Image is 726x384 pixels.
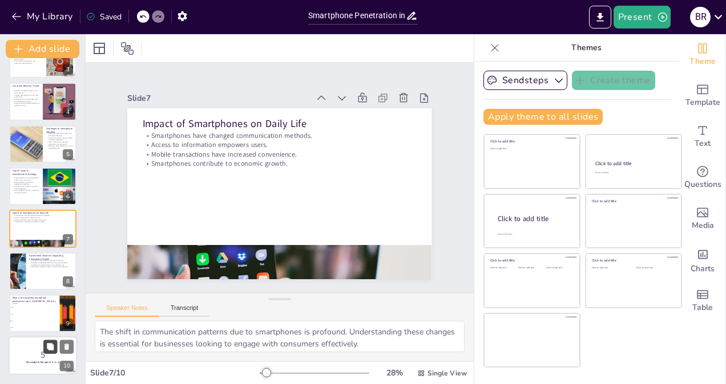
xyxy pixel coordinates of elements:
p: Access to information empowers users. [13,217,73,219]
span: 50% [11,307,59,308]
span: Table [692,301,713,314]
div: Click to add text [518,267,544,269]
div: 28 % [381,367,408,378]
div: 6 [9,168,76,205]
div: Click to add text [490,267,516,269]
p: Smartphones are increasingly used for educational purposes. [13,99,39,103]
span: 60% [11,313,59,314]
button: Duplicate Slide [43,340,57,354]
div: Click to add title [592,258,673,263]
span: Theme [689,55,716,68]
div: Add a table [680,280,725,321]
div: Add charts and graphs [680,239,725,280]
div: 8 [9,252,76,290]
div: 7 [63,234,73,244]
p: Smartphones have changed communication methods. [147,117,421,155]
p: What is the projected smartphone penetration rate in [GEOGRAPHIC_DATA] by 2025? [13,296,57,306]
p: Government initiatives create a conducive environment. [29,265,73,268]
p: Privacy and security concerns impact consumer engagement. [46,137,73,141]
button: Transcript [159,304,210,317]
div: Slide 7 [136,77,318,107]
button: Export to PowerPoint [589,6,611,28]
p: Challenges to Smartphone Adoption [46,127,73,133]
strong: Get ready for the quiz in 3...2...1! [26,361,59,363]
p: The market encompasses a vast ecosystem beyond devices. [13,60,43,64]
div: Click to add body [498,232,570,235]
p: 5G connectivity will enhance application capabilities. [13,181,39,185]
p: Mobile transactions have increased convenience. [13,219,73,221]
span: Text [695,137,711,150]
span: Questions [684,178,721,191]
div: B R [690,7,711,27]
input: Insert title [308,7,406,24]
div: Click to add text [636,267,672,269]
button: Delete Slide [60,340,74,354]
div: 9 [63,318,73,329]
div: 5 [9,125,76,163]
p: Average smartphone usage is over 4 hours per day. [13,90,39,94]
button: My Library [9,7,78,26]
span: 80% [11,327,59,328]
p: Lack of infrastructure hampers connectivity in some regions. [46,141,73,145]
p: Future Trends in Smartphone Technology [13,169,39,175]
div: Click to add text [592,267,628,269]
p: Smartphones have changed communication methods. [13,215,73,217]
p: Smartphones contribute to economic growth. [144,145,418,183]
p: Government initiatives are improving digital literacy. [13,56,43,60]
p: Younger demographics are the most active users. [13,94,39,98]
div: Get real-time input from your audience [680,157,725,198]
div: Change the overall theme [680,34,725,75]
span: Position [120,42,134,55]
p: Campaigns for digital literacy ensure effective use. [29,264,73,266]
p: Companies are investing in research and development. [13,185,39,189]
div: 6 [63,191,73,202]
div: Click to add title [490,139,572,144]
button: Sendsteps [483,71,567,90]
div: Click to add title [498,214,571,223]
p: The Digital India initiative enhances connectivity. [29,259,73,262]
p: Consumer Behavior Trends [13,84,39,88]
button: Apply theme to all slides [483,109,603,125]
div: Slide 7 / 10 [90,367,260,378]
span: 70% [11,320,59,321]
button: Create theme [572,71,655,90]
div: Layout [90,39,108,58]
p: The smartphone market is poised for significant growth. [13,190,39,194]
button: Add slide [6,40,79,58]
div: 3 [9,40,76,78]
p: Themes [504,34,668,62]
div: Click to add title [592,199,673,203]
div: 7 [9,210,76,247]
div: Add text boxes [680,116,725,157]
span: Single View [427,369,467,378]
div: 3 [63,64,73,75]
p: 5 [12,349,74,361]
p: Advancements in AI and augmented reality are on the horizon. [13,177,39,181]
div: Click to add text [595,171,671,174]
div: 10 [60,361,74,371]
div: Add ready made slides [680,75,725,116]
p: Subsidies for [MEDICAL_DATA] families promote access. [29,262,73,264]
div: 5 [63,149,73,160]
p: Government Initiatives Supporting Smartphone Growth [29,254,73,260]
button: B R [690,6,711,28]
div: Click to add title [490,258,572,263]
p: Smartphones contribute to economic growth. [13,221,73,223]
span: Media [692,219,714,232]
div: 8 [63,276,73,287]
button: Speaker Notes [95,304,159,317]
button: Present [614,6,671,28]
p: Impact of Smartphones on Daily Life [148,103,422,145]
span: Template [685,96,720,109]
div: Add images, graphics, shapes or video [680,198,725,239]
p: Addressing these challenges is key to equitable growth. [46,145,73,149]
p: Access to information empowers users. [147,126,420,164]
p: The digital divide affects urban and rural areas differently. [46,132,73,136]
span: Charts [691,263,715,275]
div: 4 [63,107,73,117]
div: Click to add title [595,160,671,167]
p: Impact of Smartphones on Daily Life [13,212,73,215]
p: Social media and online shopping are popular activities. [13,103,39,107]
div: 10 [9,337,77,375]
div: 9 [9,295,76,332]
